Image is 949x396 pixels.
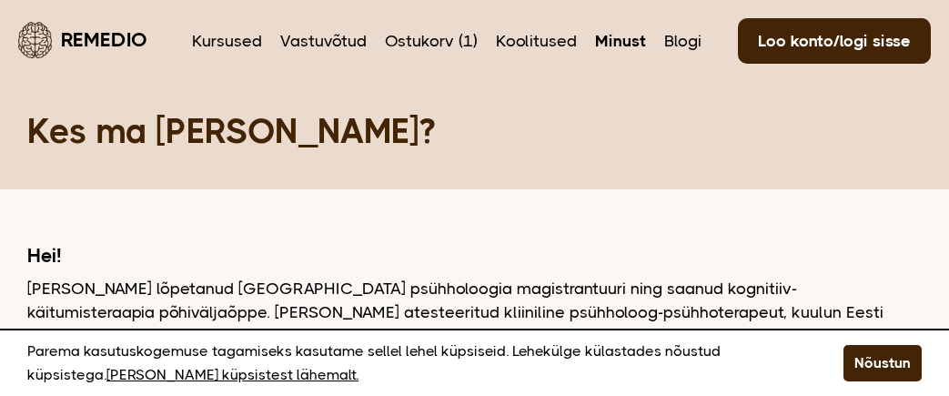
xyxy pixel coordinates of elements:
[595,29,646,53] a: Minust
[27,244,922,268] h2: Hei!
[18,18,147,61] a: Remedio
[496,29,577,53] a: Koolitused
[280,29,367,53] a: Vastuvõtud
[27,277,922,371] p: [PERSON_NAME] lõpetanud [GEOGRAPHIC_DATA] psühholoogia magistrantuuri ning saanud kognitiiv-käitu...
[664,29,702,53] a: Blogi
[843,345,922,381] button: Nõustun
[106,363,358,387] a: [PERSON_NAME] küpsistest lähemalt.
[738,18,931,64] a: Loo konto/logi sisse
[192,29,262,53] a: Kursused
[27,340,798,387] p: Parema kasutuskogemuse tagamiseks kasutame sellel lehel küpsiseid. Lehekülge külastades nõustud k...
[27,109,949,153] h1: Kes ma [PERSON_NAME]?
[385,29,478,53] a: Ostukorv (1)
[18,22,52,58] img: Remedio logo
